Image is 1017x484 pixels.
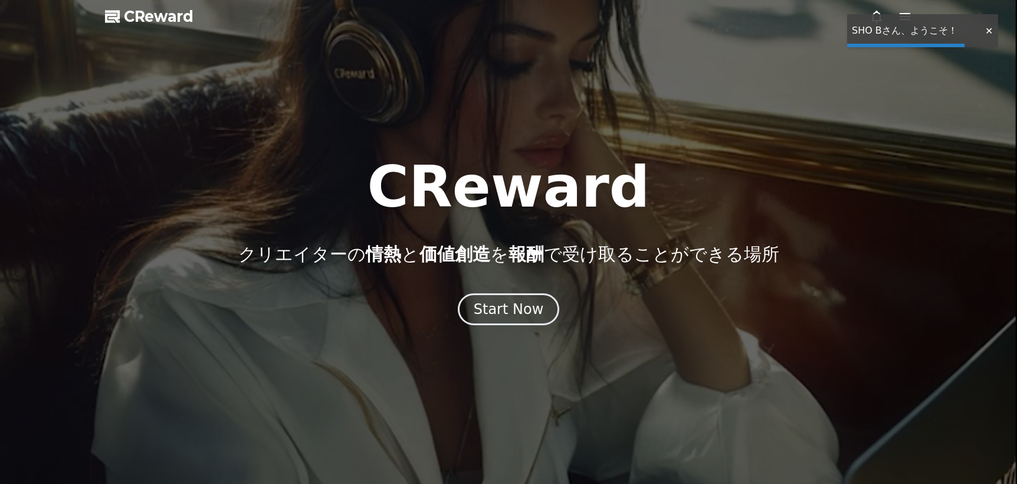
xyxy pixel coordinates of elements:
[105,7,193,26] a: CReward
[238,244,779,265] p: クリエイターの と を で受け取ることができる場所
[124,7,193,26] span: CReward
[474,300,544,319] div: Start Now
[508,244,544,264] span: 報酬
[367,159,649,215] h1: CReward
[366,244,401,264] span: 情熱
[419,244,490,264] span: 価値創造
[458,305,560,316] a: Start Now
[458,293,560,325] button: Start Now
